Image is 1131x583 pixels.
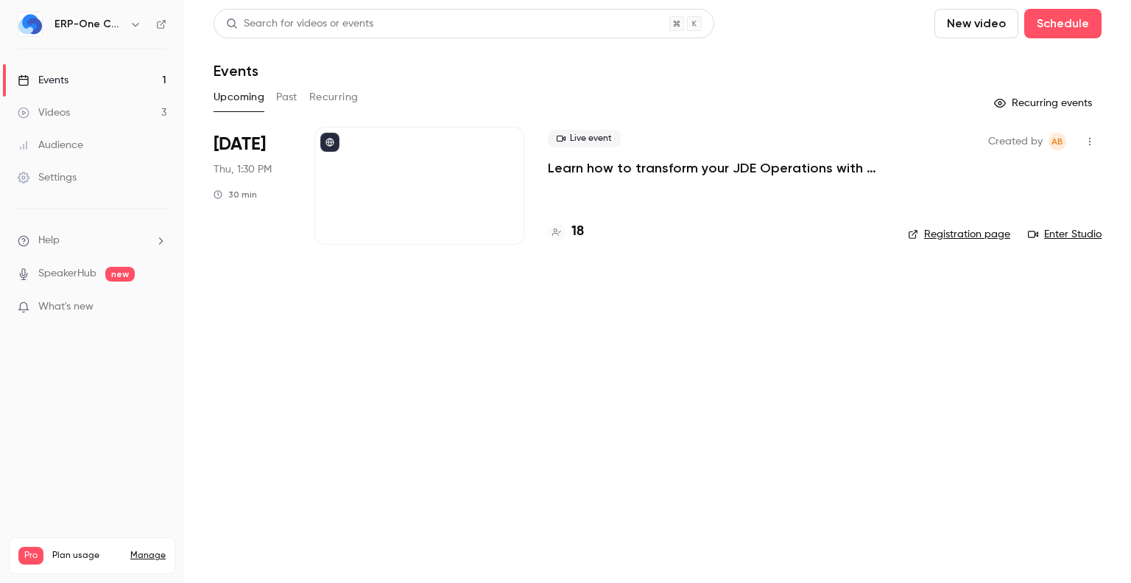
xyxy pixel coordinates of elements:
[214,133,266,156] span: [DATE]
[571,222,584,242] h4: 18
[276,85,297,109] button: Past
[1051,133,1063,150] span: AB
[226,16,373,32] div: Search for videos or events
[54,17,124,32] h6: ERP-One Consulting Inc.
[214,162,272,177] span: Thu, 1:30 PM
[18,138,83,153] div: Audience
[18,233,166,248] li: help-dropdown-opener
[548,130,621,147] span: Live event
[38,299,94,315] span: What's new
[1028,227,1102,242] a: Enter Studio
[130,550,166,562] a: Manage
[214,62,258,80] h1: Events
[18,73,68,88] div: Events
[18,170,77,185] div: Settings
[18,105,70,120] div: Videos
[988,133,1043,150] span: Created by
[908,227,1010,242] a: Registration page
[987,91,1102,115] button: Recurring events
[18,13,42,36] img: ERP-One Consulting Inc.
[548,222,584,242] a: 18
[548,159,884,177] a: Learn how to transform your JDE Operations with Continuous Delivery
[38,233,60,248] span: Help
[105,267,135,282] span: new
[214,127,291,245] div: Aug 21 Thu, 1:30 PM (America/Toronto)
[52,550,121,562] span: Plan usage
[1049,133,1066,150] span: Avinash Bhat
[149,301,166,314] iframe: Noticeable Trigger
[934,9,1018,38] button: New video
[214,189,257,200] div: 30 min
[1024,9,1102,38] button: Schedule
[38,266,96,282] a: SpeakerHub
[214,85,264,109] button: Upcoming
[18,547,43,565] span: Pro
[309,85,359,109] button: Recurring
